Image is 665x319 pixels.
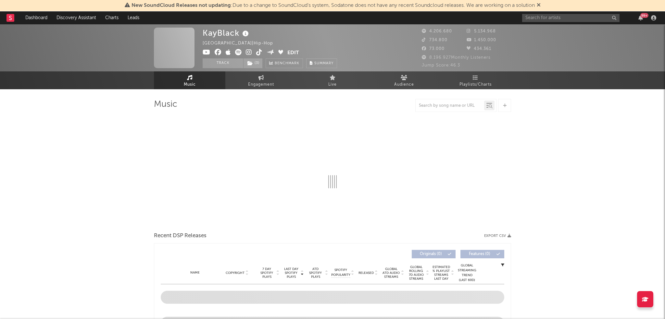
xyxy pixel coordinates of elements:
[52,11,101,24] a: Discovery Assistant
[154,232,207,240] span: Recent DSP Releases
[394,81,414,89] span: Audience
[132,3,535,8] span: : Due to a change to SoundCloud's system, Sodatone does not have any recent Soundcloud releases. ...
[465,252,495,256] span: Features ( 0 )
[368,71,440,89] a: Audience
[432,265,450,281] span: Estimated % Playlist Streams Last Day
[21,11,52,24] a: Dashboard
[297,71,368,89] a: Live
[422,47,445,51] span: 73.000
[522,14,620,22] input: Search for artists
[484,234,511,238] button: Export CSV
[203,40,281,47] div: [GEOGRAPHIC_DATA] | Hip-Hop
[638,15,643,20] button: 99+
[203,28,250,38] div: KayBlack
[416,252,446,256] span: Originals ( 0 )
[422,55,491,60] span: 8.196.927 Monthly Listeners
[174,270,216,275] div: Name
[248,81,274,89] span: Engagement
[154,71,225,89] a: Music
[275,60,299,67] span: Benchmark
[457,263,477,283] div: Global Streaming Trend (Last 60D)
[331,268,350,277] span: Spotify Popularity
[416,103,484,108] input: Search by song name or URL
[314,62,333,65] span: Summary
[203,58,243,68] button: Track
[226,271,245,275] span: Copyright
[184,81,196,89] span: Music
[422,38,447,42] span: 734.800
[460,250,504,258] button: Features(0)
[282,267,300,279] span: Last Day Spotify Plays
[132,3,231,8] span: New SoundCloud Releases not updating
[422,29,452,33] span: 4.206.680
[101,11,123,24] a: Charts
[307,267,324,279] span: ATD Spotify Plays
[640,13,648,18] div: 99 +
[459,81,492,89] span: Playlists/Charts
[306,58,337,68] button: Summary
[123,11,144,24] a: Leads
[266,58,303,68] a: Benchmark
[258,267,275,279] span: 7 Day Spotify Plays
[243,58,263,68] span: ( 3 )
[244,58,262,68] button: (3)
[467,38,496,42] span: 1.450.000
[225,71,297,89] a: Engagement
[440,71,511,89] a: Playlists/Charts
[467,29,496,33] span: 5.134.968
[358,271,374,275] span: Released
[537,3,541,8] span: Dismiss
[467,47,491,51] span: 434.361
[287,49,299,57] button: Edit
[407,265,425,281] span: Global Rolling 7D Audio Streams
[382,267,400,279] span: Global ATD Audio Streams
[412,250,456,258] button: Originals(0)
[422,63,460,67] span: Jump Score: 46.3
[328,81,337,89] span: Live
